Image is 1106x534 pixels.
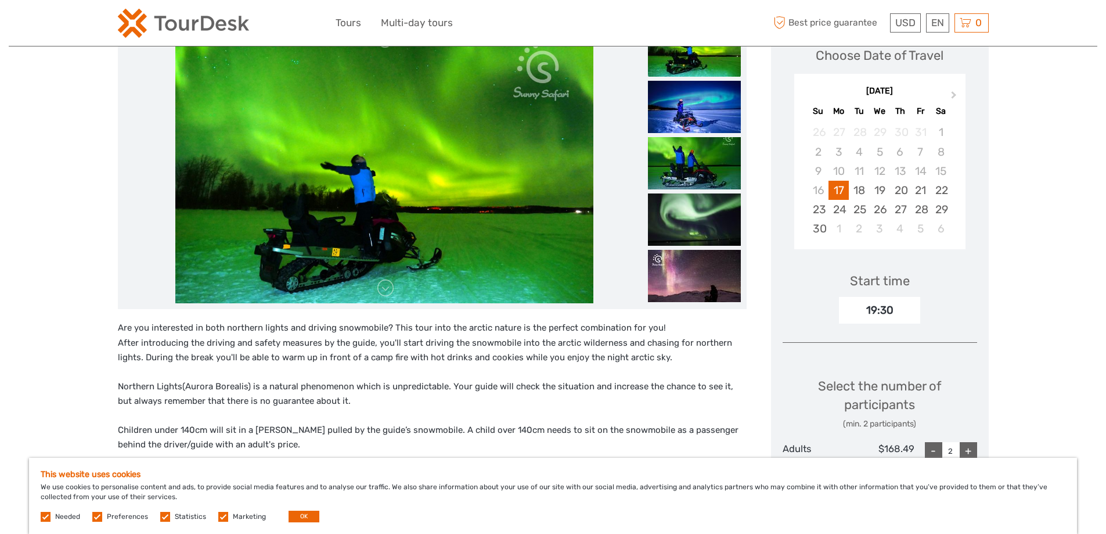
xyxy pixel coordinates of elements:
[41,470,1065,479] h5: This website uses cookies
[910,200,931,219] div: Choose Friday, November 28th, 2025
[869,123,889,142] div: Not available Wednesday, October 29th, 2025
[29,458,1077,534] div: We use cookies to personalise content and ads, to provide social media features and to analyse ou...
[783,418,977,430] div: (min. 2 participants)
[931,200,951,219] div: Choose Saturday, November 29th, 2025
[931,162,951,181] div: Not available Saturday, November 15th, 2025
[960,442,977,460] div: +
[910,162,931,181] div: Not available Friday, November 14th, 2025
[946,88,964,107] button: Next Month
[783,377,977,430] div: Select the number of participants
[852,442,914,470] div: $168.49
[828,200,849,219] div: Choose Monday, November 24th, 2025
[648,193,741,246] img: 78a94b4cbd8841b093c5bc068200143d_slider_thumbnail.jpeg
[931,103,951,119] div: Sa
[816,46,943,64] div: Choose Date of Travel
[910,142,931,162] div: Not available Friday, November 7th, 2025
[175,512,206,522] label: Statistics
[118,423,747,453] p: Children under 140cm will sit in a [PERSON_NAME] pulled by the guide’s snowmobile. A child over 1...
[828,181,849,200] div: Choose Monday, November 17th, 2025
[828,142,849,162] div: Not available Monday, November 3rd, 2025
[648,24,741,77] img: a7738c3642bc4c53b556ee3432678df5_slider_thumbnail.jpeg
[849,142,869,162] div: Not available Tuesday, November 4th, 2025
[931,142,951,162] div: Not available Saturday, November 8th, 2025
[233,512,266,522] label: Marketing
[869,162,889,181] div: Not available Wednesday, November 12th, 2025
[828,219,849,238] div: Choose Monday, December 1st, 2025
[134,18,147,32] button: Open LiveChat chat widget
[289,511,319,522] button: OK
[910,181,931,200] div: Choose Friday, November 21st, 2025
[794,85,966,98] div: [DATE]
[648,137,741,189] img: 19a2e8f2f5ab4e52bb5a11383ea23669_slider_thumbnail.jpeg
[869,181,889,200] div: Choose Wednesday, November 19th, 2025
[381,15,453,31] a: Multi-day tours
[808,142,828,162] div: Not available Sunday, November 2nd, 2025
[118,9,249,38] img: 2254-3441b4b5-4e5f-4d00-b396-31f1d84a6ebf_logo_small.png
[895,17,916,28] span: USD
[869,103,889,119] div: We
[849,103,869,119] div: Tu
[175,24,593,303] img: a7738c3642bc4c53b556ee3432678df5_main_slider.jpeg
[808,103,828,119] div: Su
[828,103,849,119] div: Mo
[808,200,828,219] div: Choose Sunday, November 23rd, 2025
[808,123,828,142] div: Not available Sunday, October 26th, 2025
[890,123,910,142] div: Not available Thursday, October 30th, 2025
[850,272,910,290] div: Start time
[910,123,931,142] div: Not available Friday, October 31st, 2025
[910,103,931,119] div: Fr
[808,181,828,200] div: Not available Sunday, November 16th, 2025
[931,123,951,142] div: Not available Saturday, November 1st, 2025
[849,162,869,181] div: Not available Tuesday, November 11th, 2025
[890,103,910,119] div: Th
[828,123,849,142] div: Not available Monday, October 27th, 2025
[808,162,828,181] div: Not available Sunday, November 9th, 2025
[783,442,852,470] div: Adults (2/snowmobile)
[118,379,747,409] p: Northern Lights(Aurora Borealis) is a natural phenomenon which is unpredictable. Your guide will ...
[648,81,741,133] img: 23547e6166474ea397b3c0c4f92a4a47_slider_thumbnail.jpeg
[869,219,889,238] div: Choose Wednesday, December 3rd, 2025
[808,219,828,238] div: Choose Sunday, November 30th, 2025
[849,123,869,142] div: Not available Tuesday, October 28th, 2025
[839,297,920,324] div: 19:30
[869,200,889,219] div: Choose Wednesday, November 26th, 2025
[890,200,910,219] div: Choose Thursday, November 27th, 2025
[890,142,910,162] div: Not available Thursday, November 6th, 2025
[890,219,910,238] div: Choose Thursday, December 4th, 2025
[974,17,983,28] span: 0
[910,219,931,238] div: Choose Friday, December 5th, 2025
[828,162,849,181] div: Not available Monday, November 10th, 2025
[849,219,869,238] div: Choose Tuesday, December 2nd, 2025
[926,13,949,33] div: EN
[931,219,951,238] div: Choose Saturday, December 6th, 2025
[771,13,887,33] span: Best price guarantee
[55,512,80,522] label: Needed
[849,181,869,200] div: Choose Tuesday, November 18th, 2025
[849,200,869,219] div: Choose Tuesday, November 25th, 2025
[890,162,910,181] div: Not available Thursday, November 13th, 2025
[798,123,961,238] div: month 2025-11
[648,250,741,302] img: eab6b0379c954206914b74a505640a5c_slider_thumbnail.jpeg
[118,321,747,365] p: Are you interested in both northern lights and driving snowmobile? This tour into the arctic natu...
[869,142,889,162] div: Not available Wednesday, November 5th, 2025
[336,15,361,31] a: Tours
[16,20,131,30] p: We're away right now. Please check back later!
[931,181,951,200] div: Choose Saturday, November 22nd, 2025
[107,512,148,522] label: Preferences
[890,181,910,200] div: Choose Thursday, November 20th, 2025
[925,442,942,460] div: -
